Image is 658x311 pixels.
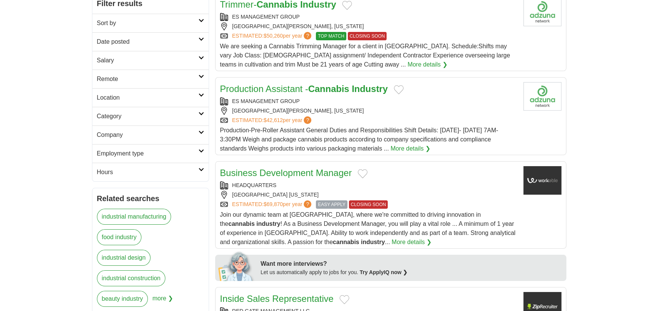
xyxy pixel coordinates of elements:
[220,84,388,94] a: Production Assistant -Cannabis Industry
[232,32,313,40] a: ESTIMATED:$50,260per year?
[97,209,171,225] a: industrial manufacturing
[523,166,561,195] img: Headquarters logo
[97,19,198,28] h2: Sort by
[232,116,313,124] a: ESTIMATED:$42,612per year?
[220,13,517,21] div: ES MANAGEMENT GROUP
[358,169,368,178] button: Add to favorite jobs
[220,107,517,115] div: [GEOGRAPHIC_DATA][PERSON_NAME], [US_STATE]
[261,259,562,268] div: Want more interviews?
[342,1,352,10] button: Add to favorite jobs
[360,269,407,275] a: Try ApplyIQ now ❯
[220,97,517,105] div: ES MANAGEMENT GROUP
[92,32,209,51] a: Date posted
[232,200,313,209] a: ESTIMATED:$69,870per year?
[333,239,359,245] strong: cannabis
[92,163,209,181] a: Hours
[97,75,198,84] h2: Remote
[97,149,198,158] h2: Employment type
[220,168,352,178] a: Business Development Manager
[92,144,209,163] a: Employment type
[263,117,283,123] span: $42,612
[263,33,283,39] span: $50,260
[394,85,404,94] button: Add to favorite jobs
[218,251,255,281] img: apply-iq-scientist.png
[392,238,431,247] a: More details ❯
[92,125,209,144] a: Company
[97,56,198,65] h2: Salary
[261,268,562,276] div: Let us automatically apply to jobs for you.
[263,201,283,207] span: $69,870
[304,116,311,124] span: ?
[92,107,209,125] a: Category
[339,295,349,304] button: Add to favorite jobs
[92,88,209,107] a: Location
[220,294,334,304] a: Inside Sales Representative
[97,193,204,204] h2: Related searches
[220,22,517,30] div: [GEOGRAPHIC_DATA][PERSON_NAME], [US_STATE]
[220,127,498,152] span: Production-Pre-Roller Assistant General Duties and Responsibilities Shift Details: [DATE]- [DATE]...
[523,82,561,111] img: Company logo
[228,221,255,227] strong: cannabis
[348,32,387,40] span: CLOSING SOON
[304,32,311,40] span: ?
[352,84,388,94] strong: Industry
[97,250,151,266] a: industrial design
[257,221,281,227] strong: industry
[316,200,347,209] span: EASY APPLY
[349,200,388,209] span: CLOSING SOON
[97,112,198,121] h2: Category
[390,144,430,153] a: More details ❯
[97,168,198,177] h2: Hours
[220,43,510,68] span: We are seeking a Cannabis Trimming Manager for a client in [GEOGRAPHIC_DATA]. Schedule:Shifts may...
[97,130,198,140] h2: Company
[220,191,517,199] div: [GEOGRAPHIC_DATA] [US_STATE]
[220,211,516,245] span: Join our dynamic team at [GEOGRAPHIC_DATA], where we're committed to driving innovation in the ! ...
[92,51,209,70] a: Salary
[92,70,209,88] a: Remote
[361,239,385,245] strong: industry
[407,60,447,69] a: More details ❯
[304,200,311,208] span: ?
[92,14,209,32] a: Sort by
[316,32,346,40] span: TOP MATCH
[308,84,349,94] strong: Cannabis
[232,182,276,188] a: HEADQUARTERS
[97,229,142,245] a: food industry
[97,93,198,102] h2: Location
[97,291,148,307] a: beauty industry
[97,270,166,286] a: industrial construction
[97,37,198,46] h2: Date posted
